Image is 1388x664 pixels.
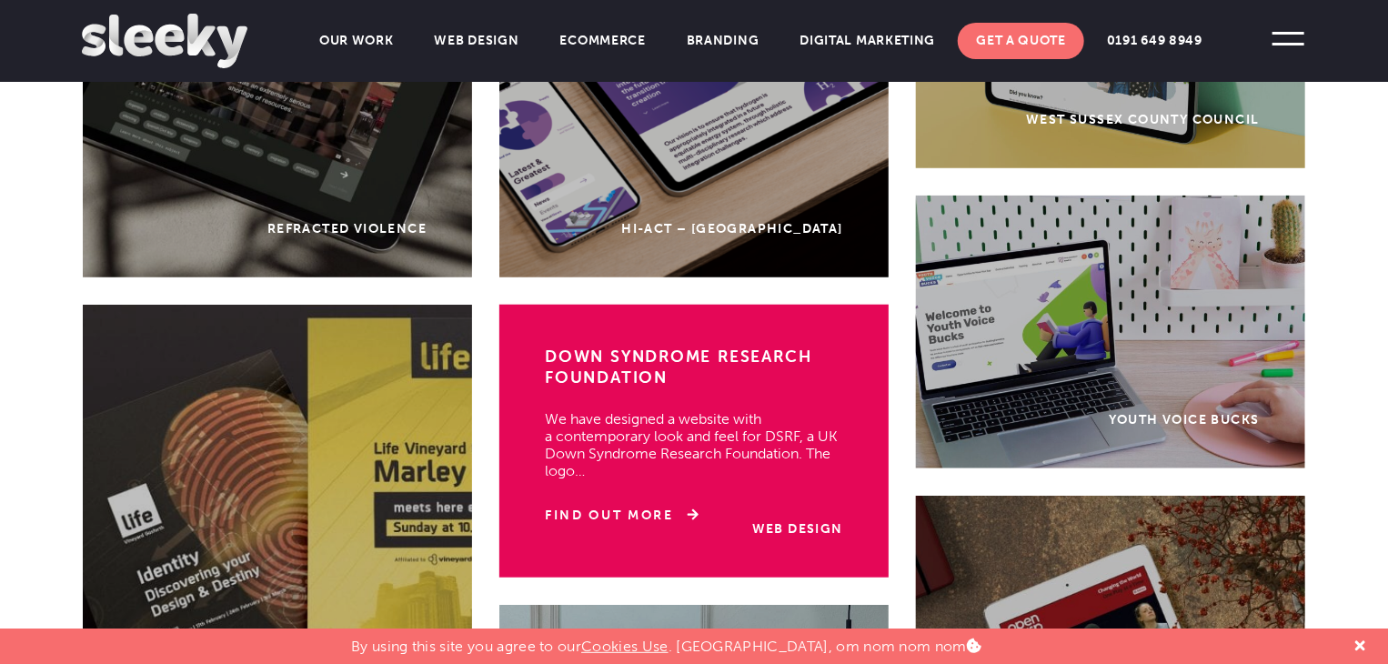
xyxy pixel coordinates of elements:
[545,392,843,479] p: We have designed a website with a contemporary look and feel for DSRF, a UK Down Syndrome Researc...
[301,23,412,59] a: Our Work
[752,521,843,537] a: Web Design
[958,23,1084,59] a: Get A Quote
[782,23,954,59] a: Digital Marketing
[82,14,247,68] img: Sleeky Web Design Newcastle
[545,507,699,525] a: Find Out More
[581,638,669,655] a: Cookies Use
[545,346,843,392] h3: Down Syndrome Research Foundation
[542,23,664,59] a: Ecommerce
[417,23,538,59] a: Web Design
[1089,23,1221,59] a: 0191 649 8949
[351,629,981,655] p: By using this site you agree to our . [GEOGRAPHIC_DATA], om nom nom nom
[669,23,778,59] a: Branding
